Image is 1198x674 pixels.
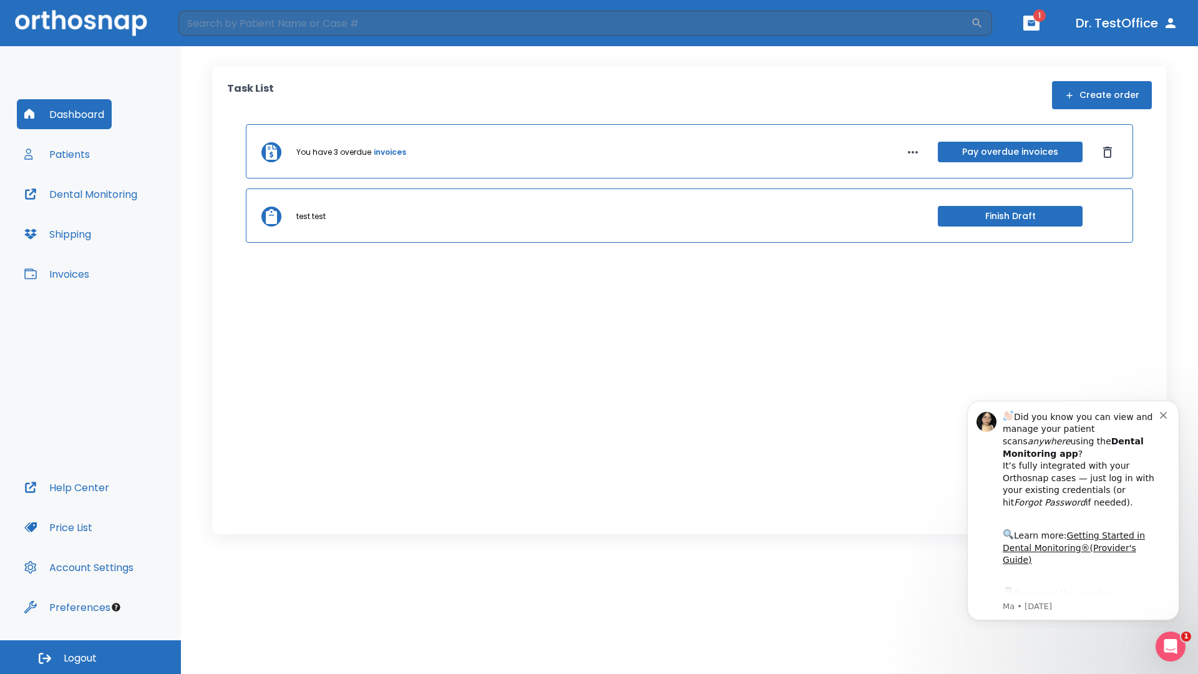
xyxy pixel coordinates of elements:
[17,179,145,209] button: Dental Monitoring
[54,199,165,222] a: App Store
[212,19,222,29] button: Dismiss notification
[938,142,1083,162] button: Pay overdue invoices
[296,211,326,222] p: test test
[17,259,97,289] button: Invoices
[1098,142,1118,162] button: Dismiss
[17,219,99,249] button: Shipping
[54,212,212,223] p: Message from Ma, sent 7w ago
[1052,81,1152,109] button: Create order
[296,147,371,158] p: You have 3 overdue
[64,652,97,665] span: Logout
[17,472,117,502] button: Help Center
[948,389,1198,628] iframe: Intercom notifications message
[17,592,118,622] button: Preferences
[227,81,274,109] p: Task List
[1033,9,1046,22] span: 1
[15,10,147,36] img: Orthosnap
[17,99,112,129] button: Dashboard
[110,602,122,613] div: Tooltip anchor
[17,139,97,169] button: Patients
[374,147,406,158] a: invoices
[1181,632,1191,642] span: 1
[17,512,100,542] button: Price List
[938,206,1083,227] button: Finish Draft
[17,552,141,582] button: Account Settings
[1071,12,1183,34] button: Dr. TestOffice
[178,11,971,36] input: Search by Patient Name or Case #
[1156,632,1186,662] iframe: Intercom live chat
[54,196,212,260] div: Download the app: | ​ Let us know if you need help getting started!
